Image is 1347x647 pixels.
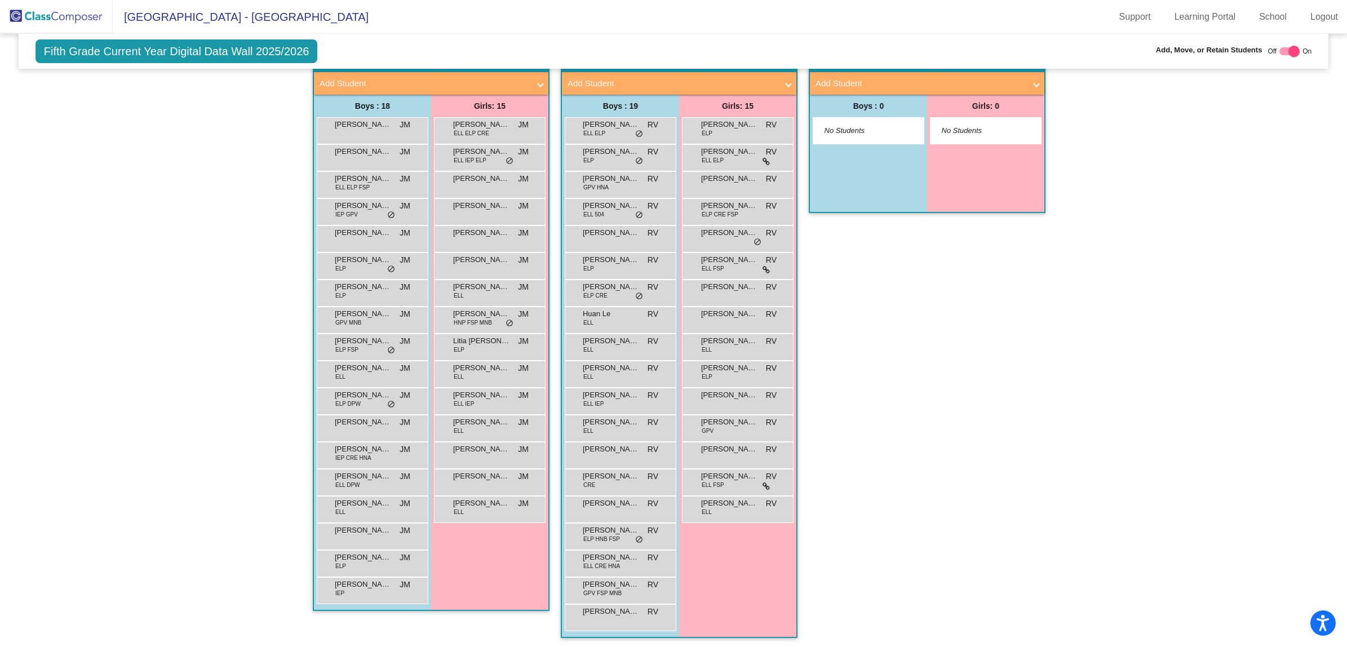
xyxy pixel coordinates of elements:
[335,525,391,536] span: [PERSON_NAME]
[506,157,513,166] span: do_not_disturb_alt
[335,373,345,381] span: ELL
[400,173,410,185] span: JM
[702,481,724,489] span: ELL FSP
[400,525,410,537] span: JM
[702,373,712,381] span: ELP
[335,444,391,455] span: [PERSON_NAME]
[583,146,639,157] span: [PERSON_NAME]
[648,281,658,293] span: RV
[36,39,318,63] span: Fifth Grade Current Year Digital Data Wall 2025/2026
[810,95,927,117] div: Boys : 0
[454,427,464,435] span: ELL
[335,508,345,516] span: ELL
[583,254,639,265] span: [PERSON_NAME]
[518,281,529,293] span: JM
[400,471,410,482] span: JM
[701,308,757,320] span: [PERSON_NAME]
[583,444,639,455] span: [PERSON_NAME]
[701,444,757,455] span: [PERSON_NAME]
[454,345,464,354] span: ELP
[766,281,777,293] span: RV
[335,183,370,192] span: ELL ELP FSP
[583,318,593,327] span: ELL
[518,119,529,131] span: JM
[454,318,492,327] span: HNP FSP MNB
[583,562,620,570] span: ELL CRE HNA
[583,291,608,300] span: ELP CRE
[702,129,712,138] span: ELP
[648,362,658,374] span: RV
[766,146,777,158] span: RV
[810,72,1044,95] mat-expansion-panel-header: Add Student
[648,200,658,212] span: RV
[766,498,777,509] span: RV
[583,129,605,138] span: ELL ELP
[766,227,777,239] span: RV
[335,119,391,130] span: [PERSON_NAME]
[387,211,395,220] span: do_not_disturb_alt
[648,579,658,591] span: RV
[518,146,529,158] span: JM
[335,481,360,489] span: ELL DPW
[702,264,724,273] span: ELL FSP
[583,373,593,381] span: ELL
[335,552,391,563] span: [PERSON_NAME]
[453,119,509,130] span: [PERSON_NAME]
[400,416,410,428] span: JM
[400,552,410,564] span: JM
[701,227,757,238] span: [PERSON_NAME]
[583,535,620,543] span: ELP HNB FSP
[454,291,464,300] span: ELL
[648,389,658,401] span: RV
[648,416,658,428] span: RV
[701,498,757,509] span: [PERSON_NAME]
[635,292,643,301] span: do_not_disturb_alt
[387,265,395,274] span: do_not_disturb_alt
[335,146,391,157] span: [PERSON_NAME] [PERSON_NAME]
[583,427,593,435] span: ELL
[766,362,777,374] span: RV
[648,471,658,482] span: RV
[648,552,658,564] span: RV
[701,281,757,293] span: [PERSON_NAME]
[335,210,358,219] span: IEP GPV
[335,264,346,273] span: ELP
[453,335,509,347] span: Litia [PERSON_NAME]
[400,444,410,455] span: JM
[583,525,639,536] span: [PERSON_NAME]
[635,157,643,166] span: do_not_disturb_alt
[400,308,410,320] span: JM
[335,471,391,482] span: [PERSON_NAME]
[335,173,391,184] span: [PERSON_NAME] [PERSON_NAME]
[816,77,1025,90] mat-panel-title: Add Student
[702,427,714,435] span: GPV
[335,227,391,238] span: [PERSON_NAME]
[701,119,757,130] span: [PERSON_NAME] [PERSON_NAME]
[648,444,658,455] span: RV
[766,416,777,428] span: RV
[583,200,639,211] span: [PERSON_NAME]
[518,227,529,239] span: JM
[453,444,509,455] span: [PERSON_NAME]
[518,498,529,509] span: JM
[583,389,639,401] span: [PERSON_NAME]
[387,346,395,355] span: do_not_disturb_alt
[701,471,757,482] span: [PERSON_NAME]
[701,389,757,401] span: [PERSON_NAME]
[701,200,757,211] span: [PERSON_NAME]
[766,389,777,401] span: RV
[583,281,639,293] span: [PERSON_NAME]
[314,95,431,117] div: Boys : 18
[518,389,529,401] span: JM
[583,552,639,563] span: [PERSON_NAME]
[335,200,391,211] span: [PERSON_NAME]
[454,129,489,138] span: ELL ELP CRE
[648,525,658,537] span: RV
[506,319,513,328] span: do_not_disturb_alt
[583,210,604,219] span: ELL 504
[766,335,777,347] span: RV
[335,254,391,265] span: [PERSON_NAME]
[583,173,639,184] span: [PERSON_NAME]
[518,471,529,482] span: JM
[453,362,509,374] span: [PERSON_NAME] [PERSON_NAME]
